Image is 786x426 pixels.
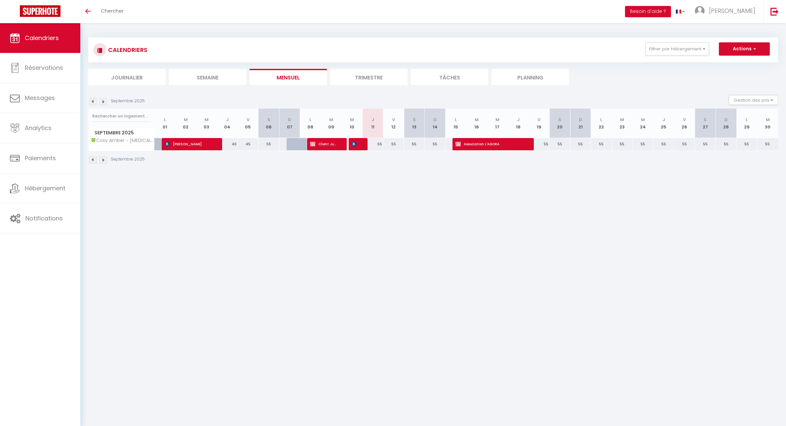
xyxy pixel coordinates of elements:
abbr: D [433,117,437,123]
th: 18 [508,109,529,138]
li: Semaine [169,69,246,85]
th: 14 [425,109,446,138]
div: 55 [653,138,674,150]
span: 🍀Cosy Amber - [MEDICAL_DATA] - Place [GEOGRAPHIC_DATA] [90,138,156,143]
p: Septembre 2025 [111,156,145,163]
th: 29 [736,109,757,138]
div: 55 [383,138,404,150]
th: 17 [487,109,508,138]
div: 40 [217,138,238,150]
abbr: M [475,117,479,123]
abbr: J [662,117,665,123]
abbr: L [164,117,166,123]
span: Calendriers [25,34,59,42]
th: 03 [196,109,217,138]
abbr: M [329,117,333,123]
abbr: S [413,117,416,123]
abbr: M [184,117,188,123]
th: 19 [529,109,549,138]
span: Septembre 2025 [89,128,154,138]
span: Hébergement [25,184,65,192]
abbr: D [288,117,291,123]
span: Client Jungles INNOVHOME [310,138,338,150]
div: 55 [529,138,549,150]
abbr: M [620,117,624,123]
abbr: L [746,117,748,123]
span: Notifications [25,214,63,222]
th: 12 [383,109,404,138]
div: 55 [612,138,633,150]
abbr: M [766,117,770,123]
span: [PERSON_NAME] [709,7,755,15]
abbr: V [537,117,540,123]
abbr: M [641,117,645,123]
span: Messages [25,94,55,102]
span: Réservations [25,64,63,72]
li: Mensuel [250,69,327,85]
th: 23 [612,109,633,138]
th: 02 [175,109,196,138]
abbr: S [267,117,270,123]
th: 06 [258,109,279,138]
div: 55 [425,138,446,150]
div: 55 [674,138,695,150]
img: ... [695,6,705,16]
div: 55 [695,138,716,150]
th: 13 [404,109,425,138]
div: 55 [757,138,778,150]
th: 07 [279,109,300,138]
p: Septembre 2025 [111,98,145,104]
abbr: D [579,117,582,123]
button: Gestion des prix [729,95,778,105]
abbr: V [247,117,250,123]
img: Super Booking [20,5,60,17]
button: Besoin d'aide ? [625,6,671,17]
li: Planning [491,69,569,85]
abbr: J [372,117,374,123]
th: 09 [321,109,342,138]
th: 08 [300,109,321,138]
div: 45 [238,138,258,150]
img: logout [770,7,779,16]
th: 24 [633,109,653,138]
div: 55 [591,138,612,150]
abbr: S [704,117,707,123]
div: 55 [716,138,736,150]
span: Chercher [101,7,124,14]
span: Analytics [25,124,52,132]
abbr: V [392,117,395,123]
th: 25 [653,109,674,138]
li: Journalier [88,69,166,85]
th: 04 [217,109,238,138]
div: 55 [549,138,570,150]
abbr: L [455,117,457,123]
abbr: J [226,117,229,123]
li: Trimestre [330,69,408,85]
button: Filtrer par hébergement [646,42,709,56]
abbr: M [495,117,499,123]
span: Association L'AGORA [455,138,526,150]
span: Paiements [25,154,56,162]
th: 27 [695,109,716,138]
h3: CALENDRIERS [106,42,147,57]
div: 55 [570,138,591,150]
th: 16 [466,109,487,138]
th: 15 [446,109,466,138]
div: 55 [404,138,425,150]
span: [PERSON_NAME] [351,138,358,150]
abbr: S [558,117,561,123]
abbr: L [600,117,602,123]
th: 20 [549,109,570,138]
abbr: M [350,117,354,123]
th: 05 [238,109,258,138]
th: 21 [570,109,591,138]
li: Tâches [411,69,488,85]
div: 55 [633,138,653,150]
th: 10 [341,109,362,138]
abbr: L [309,117,311,123]
div: 55 [736,138,757,150]
th: 28 [716,109,736,138]
th: 26 [674,109,695,138]
div: 55 [362,138,383,150]
abbr: M [205,117,209,123]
